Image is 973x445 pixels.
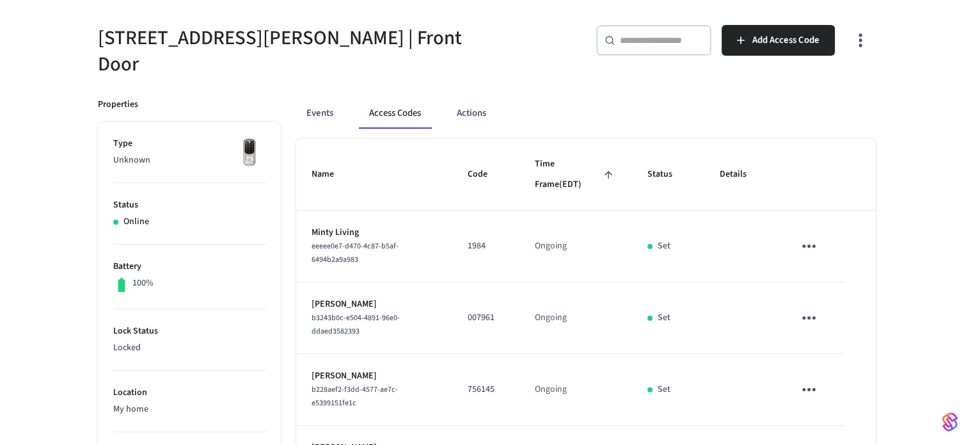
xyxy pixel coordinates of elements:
span: b228aef2-f3dd-4577-ae7c-e5399151fe1c [312,384,398,409]
span: eeeee0e7-d470-4c87-b5af-6494b2a9a983 [312,241,399,265]
span: Code [468,165,504,184]
span: Add Access Code [752,32,819,49]
button: Events [296,98,344,129]
span: Time Frame(EDT) [535,154,617,195]
span: Status [647,165,689,184]
button: Add Access Code [722,25,835,56]
p: Battery [113,260,265,273]
p: Set [658,239,670,253]
td: Ongoing [519,354,632,426]
p: Online [123,215,149,229]
span: Details [720,165,763,184]
p: [PERSON_NAME] [312,298,438,311]
p: Locked [113,341,265,355]
p: Set [658,311,670,325]
td: Ongoing [519,282,632,354]
p: Lock Status [113,325,265,338]
span: Name [312,165,351,184]
p: 100% [132,277,154,290]
button: Access Codes [359,98,431,129]
p: Status [113,198,265,212]
p: Location [113,386,265,400]
img: SeamLogoGradient.69752ec5.svg [942,412,958,432]
span: b3243b0c-e504-4891-96e0-ddaed3582393 [312,312,400,337]
p: My home [113,403,265,416]
button: Actions [447,98,496,129]
td: Ongoing [519,211,632,282]
p: Minty Living [312,226,438,239]
p: Set [658,383,670,396]
p: 007961 [468,311,504,325]
p: 1984 [468,239,504,253]
p: Unknown [113,154,265,167]
p: [PERSON_NAME] [312,369,438,383]
p: 756145 [468,383,504,396]
p: Properties [98,98,138,111]
img: Yale Assure Touchscreen Wifi Smart Lock, Satin Nickel, Front [233,137,265,169]
p: Type [113,137,265,150]
div: ant example [296,98,876,129]
h5: [STREET_ADDRESS][PERSON_NAME] | Front Door [98,25,479,77]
